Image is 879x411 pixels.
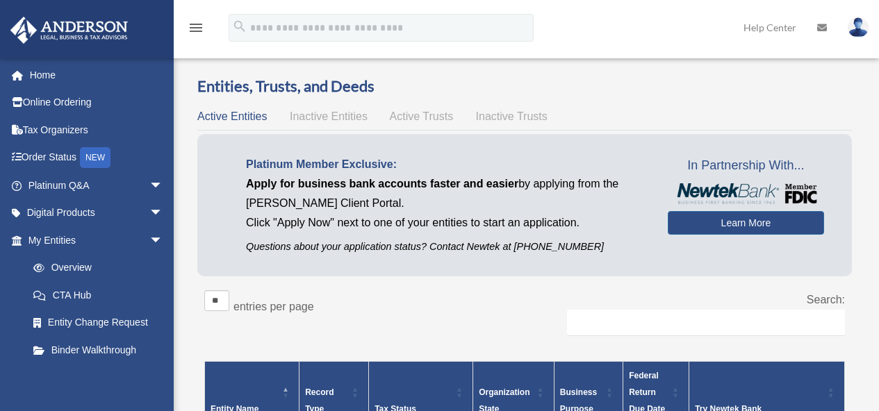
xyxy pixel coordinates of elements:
span: Active Entities [197,110,267,122]
span: In Partnership With... [668,155,824,177]
span: Inactive Entities [290,110,368,122]
span: Inactive Trusts [476,110,548,122]
div: NEW [80,147,110,168]
a: Learn More [668,211,824,235]
a: Entity Change Request [19,309,177,337]
a: Overview [19,254,170,282]
a: Home [10,61,184,89]
a: Online Ordering [10,89,184,117]
i: menu [188,19,204,36]
h3: Entities, Trusts, and Deeds [197,76,852,97]
a: CTA Hub [19,281,177,309]
p: by applying from the [PERSON_NAME] Client Portal. [246,174,647,213]
a: Binder Walkthrough [19,336,177,364]
a: Order StatusNEW [10,144,184,172]
a: Platinum Q&Aarrow_drop_down [10,171,184,199]
span: arrow_drop_down [149,199,177,228]
p: Questions about your application status? Contact Newtek at [PHONE_NUMBER] [246,238,647,255]
span: Apply for business bank accounts faster and easier [246,178,518,190]
a: menu [188,24,204,36]
span: arrow_drop_down [149,171,177,200]
label: entries per page [233,301,314,312]
label: Search: [807,294,845,305]
img: NewtekBankLogoSM.png [675,183,817,204]
a: My Entitiesarrow_drop_down [10,226,177,254]
a: Digital Productsarrow_drop_down [10,199,184,227]
p: Click "Apply Now" next to one of your entities to start an application. [246,213,647,233]
span: arrow_drop_down [149,226,177,255]
span: Active Trusts [390,110,454,122]
i: search [232,19,247,34]
img: Anderson Advisors Platinum Portal [6,17,132,44]
a: Tax Organizers [10,116,184,144]
img: User Pic [848,17,869,37]
a: My Blueprint [19,364,177,392]
p: Platinum Member Exclusive: [246,155,647,174]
